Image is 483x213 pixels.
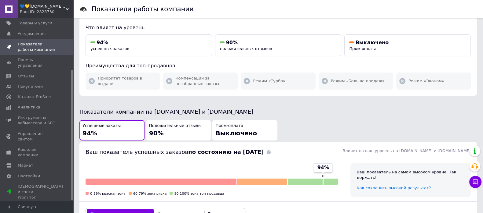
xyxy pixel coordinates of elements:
span: Режим «Турбо» [253,78,285,84]
span: 90% [149,130,164,137]
span: Влияет на ваш уровень на [DOMAIN_NAME] и [DOMAIN_NAME] [342,148,471,153]
span: 0-59% красная зона [90,192,126,196]
h1: Показатели работы компании [92,5,194,13]
span: 💙💛𝐇𝐎𝐙𝐎𝐏𝐓.Com.Ua [20,4,66,9]
button: Пром-оплатаВыключено [212,120,277,140]
span: Пром-оплата [349,46,376,51]
span: Панель управления [18,57,57,68]
span: успешных заказов [90,46,129,51]
span: Режим «Эконом» [408,78,444,84]
span: Пром-оплата [215,123,243,129]
span: Показатели работы компании [18,41,57,52]
button: 94%успешных заказов [86,34,212,57]
span: Кошелек компании [18,147,57,158]
span: Каталог ProSale [18,94,51,100]
span: 60-79% зона риска [133,192,166,196]
span: Положительные отзывы [149,123,201,129]
button: Чат с покупателем [469,176,481,188]
span: Настройки [18,173,40,179]
span: Аналитика [18,105,40,110]
span: 90% [226,40,238,45]
div: Ваш показатель на самом высоком уровне. Так держать! [357,169,465,180]
a: Как сохранить высокий результат? [357,186,431,190]
span: Успешные заказы [82,123,121,129]
span: Ваш показатель успешных заказов [86,149,264,155]
span: Управление сайтом [18,131,57,142]
div: Ваш ID: 2828730 [20,9,73,15]
span: Преимущества для топ-продавцов [86,63,175,69]
span: Маркет [18,163,33,168]
b: по состоянию на [DATE] [188,149,264,155]
span: Уведомления [18,31,46,37]
span: 80-100% зона топ-продавца [174,192,224,196]
span: Отзывы [18,73,34,79]
span: 94% [317,164,329,171]
button: 90%положительных отзывов [215,34,342,57]
span: Покупатели [18,84,43,89]
button: Успешные заказы94% [79,120,145,140]
span: Товары и услуги [18,20,52,26]
span: Приоритет товаров в выдаче [98,76,157,87]
span: Инструменты вебмастера и SEO [18,115,57,126]
span: [DEMOGRAPHIC_DATA] и счета [18,184,63,201]
button: ВыключеноПром-оплата [344,34,471,57]
span: Режим «Больше продаж» [331,78,385,84]
span: Компенсации за незабранные заказы [175,76,235,87]
span: 94% [82,130,97,137]
span: Что влияет на уровень [86,25,145,30]
span: положительных отзывов [220,46,272,51]
span: 94% [97,40,108,45]
span: Показатели компании на [DOMAIN_NAME] и [DOMAIN_NAME] [79,108,253,115]
span: Выключено [215,130,257,137]
span: Выключено [355,40,389,45]
button: Положительные отзывы90% [146,120,211,140]
div: Prom топ [18,195,63,200]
